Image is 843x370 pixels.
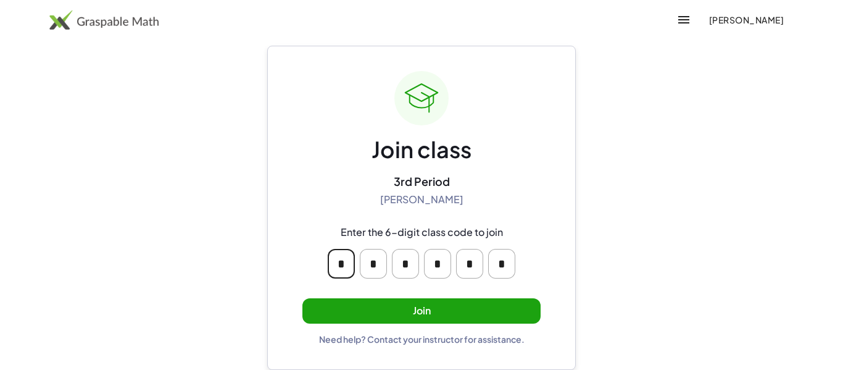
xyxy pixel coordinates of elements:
input: Please enter OTP character 6 [488,249,515,279]
div: Need help? Contact your instructor for assistance. [319,334,525,345]
input: Please enter OTP character 1 [328,249,355,279]
div: [PERSON_NAME] [380,193,463,206]
input: Please enter OTP character 3 [392,249,419,279]
div: 3rd Period [394,174,450,188]
button: [PERSON_NAME] [699,9,794,31]
span: [PERSON_NAME] [708,14,784,25]
button: Join [302,298,541,324]
input: Please enter OTP character 2 [360,249,387,279]
div: Enter the 6-digit class code to join [341,226,503,239]
div: Join class [372,135,471,164]
input: Please enter OTP character 5 [456,249,483,279]
input: Please enter OTP character 4 [424,249,451,279]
